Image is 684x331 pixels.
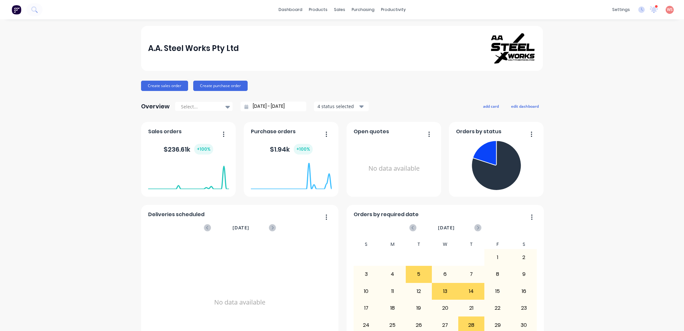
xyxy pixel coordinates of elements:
div: W [432,240,458,249]
button: add card [479,102,503,110]
span: Orders by required date [354,211,419,218]
span: Sales orders [148,128,182,135]
div: 7 [459,266,484,282]
div: 1 [485,249,510,266]
div: 11 [380,283,405,299]
div: $ 236.61k [164,144,213,155]
div: 19 [406,300,432,316]
div: 13 [432,283,458,299]
div: 21 [459,300,484,316]
img: Factory [12,5,21,15]
span: [DATE] [438,224,455,231]
div: F [484,240,511,249]
div: 20 [432,300,458,316]
button: edit dashboard [507,102,543,110]
div: 23 [511,300,537,316]
div: 4 status selected [318,103,358,110]
div: 12 [406,283,432,299]
div: M [379,240,406,249]
div: 18 [380,300,405,316]
div: 8 [485,266,510,282]
div: S [511,240,537,249]
div: 5 [406,266,432,282]
div: purchasing [348,5,378,15]
div: 15 [485,283,510,299]
div: A.A. Steel Works Pty Ltd [148,42,239,55]
div: 22 [485,300,510,316]
div: 3 [354,266,379,282]
div: + 100 % [294,144,313,155]
img: A.A. Steel Works Pty Ltd [491,33,536,64]
span: Orders by status [456,128,501,135]
div: 9 [511,266,537,282]
span: [DATE] [233,224,249,231]
div: + 100 % [194,144,213,155]
div: No data available [354,138,434,199]
span: WS [667,7,673,13]
a: dashboard [275,5,306,15]
div: 14 [459,283,484,299]
button: Create purchase order [193,81,248,91]
button: Create sales order [141,81,188,91]
div: $ 1.94k [270,144,313,155]
div: S [353,240,380,249]
div: products [306,5,331,15]
div: productivity [378,5,409,15]
div: 17 [354,300,379,316]
div: settings [609,5,633,15]
div: Overview [141,100,170,113]
div: 2 [511,249,537,266]
div: 16 [511,283,537,299]
div: 4 [380,266,405,282]
div: sales [331,5,348,15]
div: 6 [432,266,458,282]
div: T [458,240,485,249]
span: Open quotes [354,128,389,135]
button: 4 status selected [314,102,369,111]
div: T [406,240,432,249]
div: 10 [354,283,379,299]
span: Purchase orders [251,128,296,135]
